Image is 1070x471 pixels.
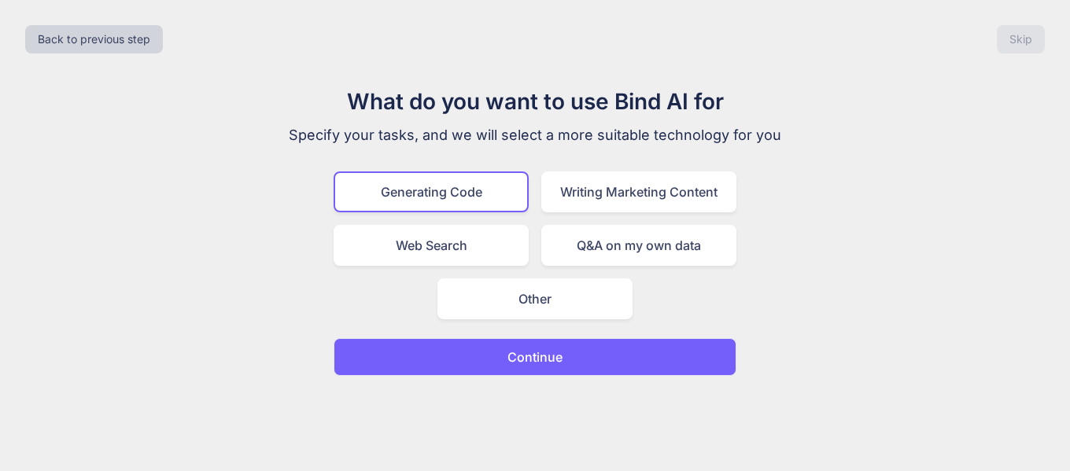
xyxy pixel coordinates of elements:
[334,338,736,376] button: Continue
[541,171,736,212] div: Writing Marketing Content
[437,278,633,319] div: Other
[541,225,736,266] div: Q&A on my own data
[507,348,563,366] p: Continue
[997,25,1045,53] button: Skip
[271,85,799,118] h1: What do you want to use Bind AI for
[271,124,799,146] p: Specify your tasks, and we will select a more suitable technology for you
[25,25,163,53] button: Back to previous step
[334,171,529,212] div: Generating Code
[334,225,529,266] div: Web Search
